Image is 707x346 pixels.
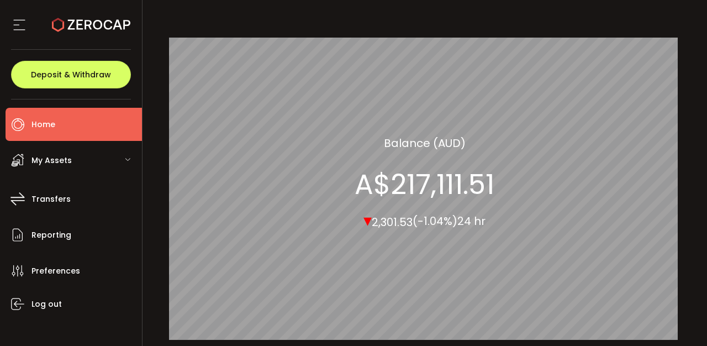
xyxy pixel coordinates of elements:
section: A$217,111.51 [355,167,494,201]
span: Preferences [31,263,80,279]
span: (-1.04%) [413,213,457,229]
span: 24 hr [457,213,486,229]
span: Home [31,117,55,133]
span: ▾ [363,208,372,232]
span: Log out [31,296,62,312]
button: Deposit & Withdraw [11,61,131,88]
section: Balance (AUD) [384,134,466,151]
span: 2,301.53 [372,214,413,229]
span: My Assets [31,153,72,169]
span: Transfers [31,191,71,207]
iframe: Chat Widget [460,18,707,346]
span: Deposit & Withdraw [31,71,111,78]
span: Reporting [31,227,71,243]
